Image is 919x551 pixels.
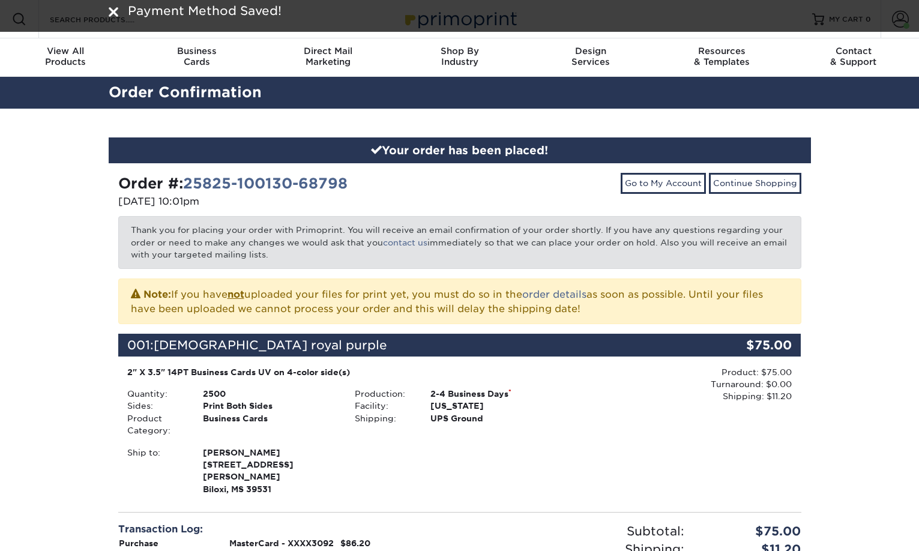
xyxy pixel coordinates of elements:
[262,38,394,77] a: Direct MailMarketing
[154,338,387,352] span: [DEMOGRAPHIC_DATA] royal purple
[131,286,789,316] p: If you have uploaded your files for print yet, you must do so in the as soon as possible. Until y...
[394,46,525,56] span: Shop By
[118,194,451,209] p: [DATE] 10:01pm
[788,46,919,67] div: & Support
[525,38,657,77] a: DesignServices
[118,334,687,357] div: 001:
[657,46,788,56] span: Resources
[118,216,801,268] p: Thank you for placing your order with Primoprint. You will receive an email confirmation of your ...
[203,459,337,483] span: [STREET_ADDRESS][PERSON_NAME]
[127,366,565,378] div: 2" X 3.5" 14PT Business Cards UV on 4-color side(s)
[788,46,919,56] span: Contact
[346,388,421,400] div: Production:
[118,400,194,412] div: Sides:
[183,175,348,192] a: 25825-100130-68798
[128,4,282,18] span: Payment Method Saved!
[194,388,346,400] div: 2500
[194,412,346,437] div: Business Cards
[394,46,525,67] div: Industry
[131,38,263,77] a: BusinessCards
[118,175,348,192] strong: Order #:
[340,538,370,548] strong: $86.20
[522,289,586,300] a: order details
[788,38,919,77] a: Contact& Support
[227,289,244,300] b: not
[525,46,657,56] span: Design
[118,412,194,437] div: Product Category:
[687,334,801,357] div: $75.00
[143,289,171,300] strong: Note:
[346,400,421,412] div: Facility:
[262,46,394,67] div: Marketing
[460,522,693,540] div: Subtotal:
[203,447,337,459] span: [PERSON_NAME]
[421,412,573,424] div: UPS Ground
[109,137,811,164] div: Your order has been placed!
[229,538,334,548] strong: MasterCard - XXXX3092
[421,388,573,400] div: 2-4 Business Days
[194,400,346,412] div: Print Both Sides
[621,173,706,193] a: Go to My Account
[262,46,394,56] span: Direct Mail
[657,46,788,67] div: & Templates
[203,447,337,494] strong: Biloxi, MS 39531
[346,412,421,424] div: Shipping:
[109,7,118,17] img: close
[100,82,820,104] h2: Order Confirmation
[394,38,525,77] a: Shop ByIndustry
[118,388,194,400] div: Quantity:
[131,46,263,67] div: Cards
[421,400,573,412] div: [US_STATE]
[118,522,451,537] div: Transaction Log:
[573,366,792,403] div: Product: $75.00 Turnaround: $0.00 Shipping: $11.20
[525,46,657,67] div: Services
[118,447,194,496] div: Ship to:
[693,522,810,540] div: $75.00
[709,173,801,193] a: Continue Shopping
[657,38,788,77] a: Resources& Templates
[383,238,427,247] a: contact us
[131,46,263,56] span: Business
[119,538,158,548] strong: Purchase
